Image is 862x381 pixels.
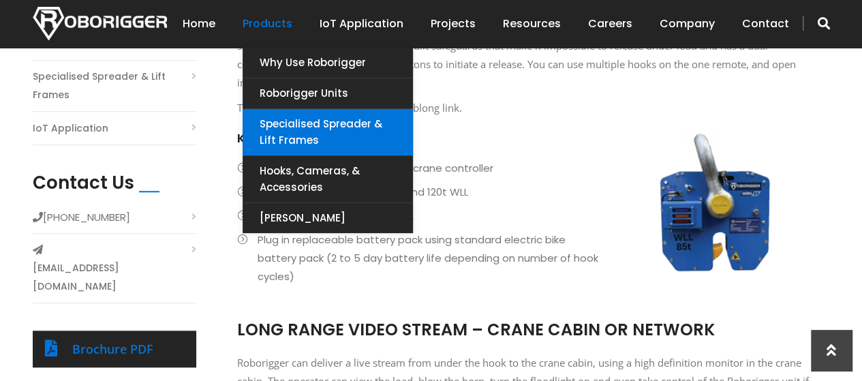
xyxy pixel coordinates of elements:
li: [PHONE_NUMBER] [33,208,196,234]
a: Hooks, Cameras, & Accessories [243,156,413,202]
a: Resources [503,3,561,45]
a: Specialised Spreader & Lift Frames [33,67,196,104]
h2: Contact Us [33,172,134,194]
a: Careers [588,3,632,45]
img: Nortech [33,7,167,40]
a: Brochure PDF [72,341,153,357]
a: Company [660,3,715,45]
a: Home [183,3,215,45]
li: Plug in replaceable battery pack using standard electric bike battery pack (2 to 5 day battery li... [237,230,810,286]
a: Projects [431,3,476,45]
a: IoT Application [320,3,403,45]
a: [EMAIL_ADDRESS][DOMAIN_NAME] [33,259,196,296]
a: Why use Roborigger [243,48,413,78]
a: IoT Application [33,119,108,138]
a: [PERSON_NAME] [243,203,413,233]
a: Products [243,3,292,45]
a: Roborigger Units [243,78,413,108]
h2: LONG RANGE VIDEO STREAM – CRANE CABIN OR NETWORK [237,318,810,341]
p: The hooks accept a shackle, sling or oblong link. [237,99,810,117]
a: Contact [742,3,789,45]
a: Specialised Spreader & Lift Frames [243,109,413,155]
li: Wireless release using 2.4 GHz crane controller [237,159,810,177]
h4: Key Features [237,129,810,147]
li: Available in 25t, 35t, 55t, 85t and 120t WLL [237,183,810,201]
